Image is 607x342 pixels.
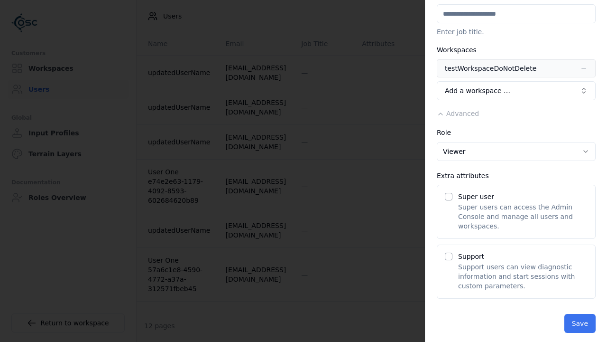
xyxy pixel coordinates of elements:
div: Extra attributes [437,172,596,179]
label: Support [458,253,484,260]
p: Support users can view diagnostic information and start sessions with custom parameters. [458,262,588,291]
label: Role [437,129,451,136]
div: testWorkspaceDoNotDelete [445,64,536,73]
button: Save [564,314,596,333]
label: Super user [458,193,494,200]
label: Workspaces [437,46,477,54]
button: Advanced [437,109,479,118]
span: Add a workspace … [445,86,510,95]
p: Super users can access the Admin Console and manage all users and workspaces. [458,202,588,231]
p: Enter job title. [437,27,596,37]
span: Advanced [446,110,479,117]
